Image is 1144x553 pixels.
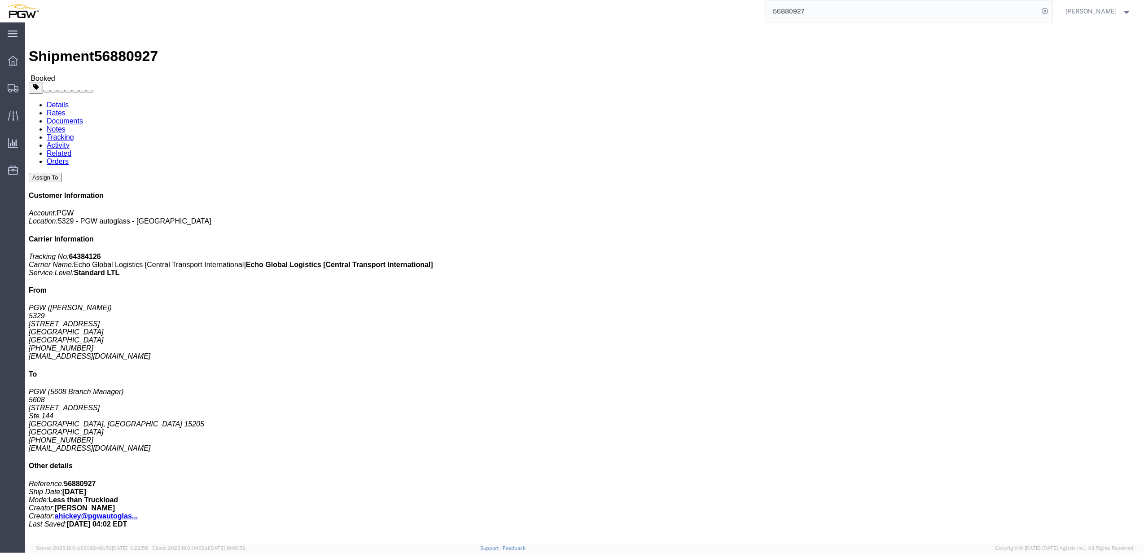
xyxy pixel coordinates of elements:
a: Feedback [503,545,526,551]
span: Client: 2025.19.0-1f462a1 [152,545,245,551]
a: Support [480,545,503,551]
button: [PERSON_NAME] [1065,6,1132,17]
iframe: FS Legacy Container [25,22,1144,544]
span: Server: 2025.19.0-b9208248b56 [36,545,148,551]
span: Copyright © [DATE]-[DATE] Agistix Inc., All Rights Reserved [995,544,1133,552]
span: [DATE] 10:06:59 [209,545,245,551]
span: Misty McDonald [1066,6,1117,16]
input: Search for shipment number, reference number [766,0,1039,22]
img: logo [6,4,39,18]
span: [DATE] 10:22:58 [112,545,148,551]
